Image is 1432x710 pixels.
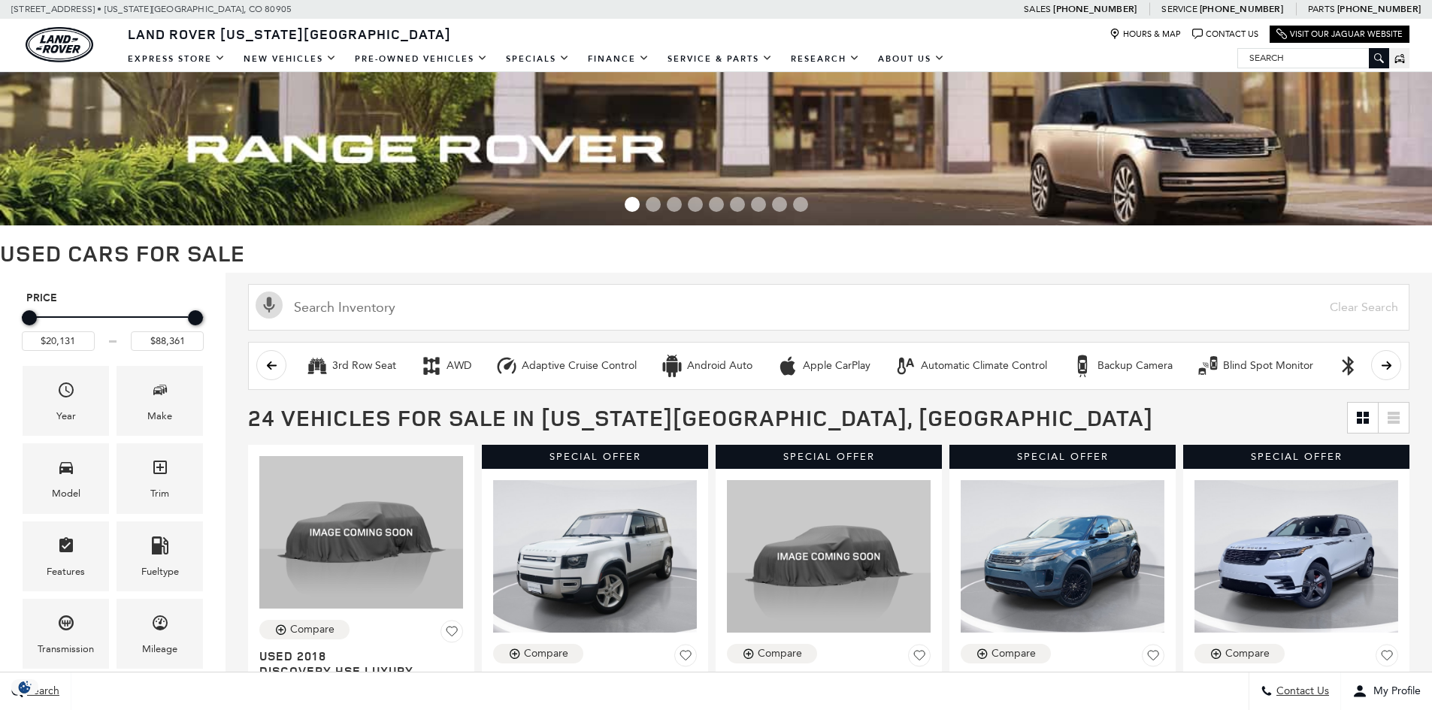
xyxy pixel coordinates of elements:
[256,292,283,319] svg: Click to toggle on voice search
[921,359,1047,373] div: Automatic Climate Control
[730,197,745,212] span: Go to slide 6
[1367,685,1421,698] span: My Profile
[151,610,169,641] span: Mileage
[119,25,460,43] a: Land Rover [US_STATE][GEOGRAPHIC_DATA]
[768,350,879,382] button: Apple CarPlayApple CarPlay
[758,647,802,660] div: Compare
[22,310,37,325] div: Minimum Price
[298,350,404,382] button: 3rd Row Seat3rd Row Seat
[290,623,335,636] div: Compare
[793,197,808,212] span: Go to slide 9
[23,366,109,436] div: YearYear
[256,350,286,380] button: scroll left
[646,197,661,212] span: Go to slide 2
[1063,350,1181,382] button: Backup CameraBackup Camera
[482,445,708,469] div: Special Offer
[306,355,328,377] div: 3rd Row Seat
[992,647,1036,660] div: Compare
[908,644,931,672] button: Save Vehicle
[235,46,346,72] a: New Vehicles
[11,4,292,14] a: [STREET_ADDRESS] • [US_STATE][GEOGRAPHIC_DATA], CO 80905
[1337,355,1360,377] div: Bluetooth
[1276,29,1403,40] a: Visit Our Jaguar Website
[687,359,752,373] div: Android Auto
[412,350,480,382] button: AWDAWD
[579,46,658,72] a: Finance
[625,197,640,212] span: Go to slide 1
[150,485,169,502] div: Trim
[57,377,75,408] span: Year
[8,679,42,695] img: Opt-Out Icon
[1024,4,1051,14] span: Sales
[493,644,583,663] button: Compare Vehicle
[688,197,703,212] span: Go to slide 4
[1371,350,1401,380] button: scroll right
[1192,29,1258,40] a: Contact Us
[524,647,568,660] div: Compare
[1238,49,1388,67] input: Search
[674,644,697,672] button: Save Vehicle
[803,359,870,373] div: Apple CarPlay
[522,359,637,373] div: Adaptive Cruise Control
[1273,685,1329,698] span: Contact Us
[1053,3,1137,15] a: [PHONE_NUMBER]
[709,197,724,212] span: Go to slide 5
[38,641,94,657] div: Transmission
[147,408,172,424] div: Make
[1183,445,1409,469] div: Special Offer
[259,648,463,678] a: Used 2018Discovery HSE Luxury
[777,355,799,377] div: Apple CarPlay
[658,46,782,72] a: Service & Parts
[26,27,93,62] a: land-rover
[141,563,179,580] div: Fueltype
[151,455,169,485] span: Trim
[1341,672,1432,710] button: Open user profile menu
[248,402,1153,433] span: 24 Vehicles for Sale in [US_STATE][GEOGRAPHIC_DATA], [GEOGRAPHIC_DATA]
[1223,359,1313,373] div: Blind Spot Monitor
[23,599,109,669] div: TransmissionTransmission
[772,197,787,212] span: Go to slide 8
[117,599,203,669] div: MileageMileage
[259,620,350,639] button: Compare Vehicle
[117,366,203,436] div: MakeMake
[8,679,42,695] section: Click to Open Cookie Consent Modal
[1142,644,1164,672] button: Save Vehicle
[1188,350,1321,382] button: Blind Spot MonitorBlind Spot Monitor
[259,456,463,609] img: 2018 Land Rover Discovery HSE Luxury
[1329,350,1418,382] button: Bluetooth
[886,350,1055,382] button: Automatic Climate ControlAutomatic Climate Control
[1097,359,1173,373] div: Backup Camera
[1225,647,1270,660] div: Compare
[782,46,869,72] a: Research
[117,443,203,513] div: TrimTrim
[716,445,942,469] div: Special Offer
[52,485,80,502] div: Model
[497,46,579,72] a: Specials
[151,377,169,408] span: Make
[131,331,204,351] input: Maximum
[495,355,518,377] div: Adaptive Cruise Control
[23,443,109,513] div: ModelModel
[1110,29,1181,40] a: Hours & Map
[26,292,199,305] h5: Price
[1161,4,1197,14] span: Service
[440,620,463,648] button: Save Vehicle
[1071,355,1094,377] div: Backup Camera
[57,455,75,485] span: Model
[961,644,1051,663] button: Compare Vehicle
[487,350,645,382] button: Adaptive Cruise ControlAdaptive Cruise Control
[57,610,75,641] span: Transmission
[1194,644,1285,663] button: Compare Vehicle
[57,533,75,563] span: Features
[259,663,452,678] span: Discovery HSE Luxury
[56,408,76,424] div: Year
[447,359,471,373] div: AWD
[661,355,683,377] div: Android Auto
[1337,3,1421,15] a: [PHONE_NUMBER]
[895,355,917,377] div: Automatic Climate Control
[142,641,177,657] div: Mileage
[346,46,497,72] a: Pre-Owned Vehicles
[188,310,203,325] div: Maximum Price
[47,563,85,580] div: Features
[332,359,396,373] div: 3rd Row Seat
